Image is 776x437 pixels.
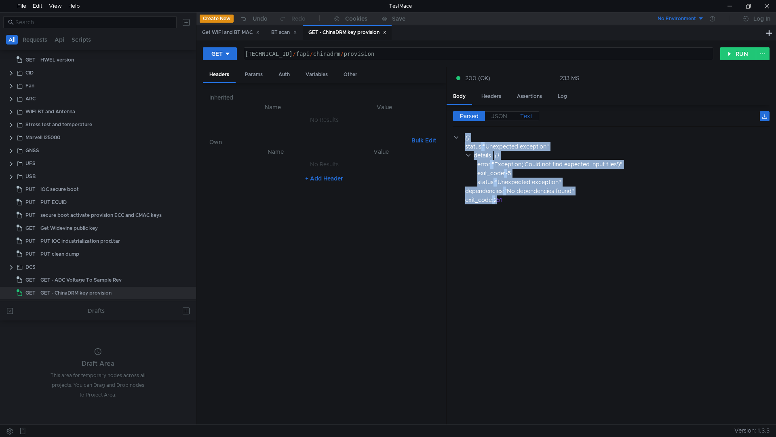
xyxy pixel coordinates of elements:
[238,67,269,82] div: Params
[40,222,98,234] div: Get Widevine public key
[25,144,39,157] div: GNSS
[203,67,236,83] div: Headers
[202,28,260,37] div: Get WIFI and BT MAC
[310,116,339,123] nz-embed-empty: No Results
[510,89,548,104] div: Assertions
[299,67,334,82] div: Variables
[40,287,112,299] div: GET - ChinaDRM key provision
[25,287,36,299] span: GET
[551,89,574,104] div: Log
[209,137,408,147] h6: Own
[520,112,532,120] span: Text
[465,187,503,195] div: dependencies
[465,74,490,83] span: 200 (OK)
[25,157,36,170] div: UFS
[15,18,172,27] input: Search...
[345,14,367,23] div: Cookies
[25,261,36,273] div: DCS
[477,160,490,169] div: error
[25,80,34,92] div: Fan
[52,35,67,45] button: Api
[271,28,297,37] div: BT scan
[465,195,770,204] div: :
[560,74,580,82] div: 233 MS
[408,136,439,145] button: Bulk Edit
[25,106,75,118] div: WIFI BT and Antenna
[477,178,493,187] div: status
[329,147,433,157] th: Value
[465,195,492,204] div: exit_code
[20,35,50,45] button: Requests
[25,93,36,105] div: ARC
[216,102,330,112] th: Name
[734,425,770,437] span: Version: 1.3.3
[222,147,329,157] th: Name
[6,35,18,45] button: All
[447,89,472,105] div: Body
[88,306,105,316] div: Drafts
[234,13,273,25] button: Undo
[753,14,770,23] div: Log In
[492,160,759,169] div: "Exception('Could not find expected input files')"
[477,169,770,178] div: :
[40,274,122,286] div: GET - ADC Voltage To Sample Rev
[475,89,508,104] div: Headers
[477,169,504,178] div: exit_code
[40,248,79,260] div: PUT clean dump
[495,178,759,187] div: "Unexpected exception"
[477,178,770,187] div: :
[200,15,234,23] button: Create New
[25,248,36,260] span: PUT
[483,142,759,151] div: "Unexpected exception"
[491,112,507,120] span: JSON
[392,16,405,21] div: Save
[504,187,759,195] div: "No dependencies found"
[473,151,491,160] div: details
[465,142,770,151] div: :
[493,195,759,204] div: 251
[308,28,387,37] div: GET - ChinaDRM key provision
[25,274,36,286] span: GET
[477,160,770,169] div: :
[203,47,237,60] button: GET
[720,47,756,60] button: RUN
[209,93,439,102] h6: Inherited
[40,209,162,221] div: secure boot activate provision ECC and CMAC keys
[310,161,339,168] nz-embed-empty: No Results
[25,119,92,131] div: Stress test and temperature
[25,67,34,79] div: CID
[25,170,36,182] div: USB
[25,132,60,144] div: Marvell I25000
[648,12,704,25] button: No Environment
[273,13,311,25] button: Redo
[25,209,36,221] span: PUT
[211,49,223,58] div: GET
[494,151,759,160] div: {}
[25,183,36,195] span: PUT
[465,142,481,151] div: status
[40,183,79,195] div: IOC secure boot
[40,196,67,208] div: PUT ECUID
[465,187,770,195] div: :
[337,67,364,82] div: Other
[272,67,296,82] div: Auth
[25,54,36,66] span: GET
[464,133,758,142] div: {}
[658,15,696,23] div: No Environment
[40,235,120,247] div: PUT IOC industrialization prod.tar
[460,112,479,120] span: Parsed
[253,14,268,23] div: Undo
[506,169,759,178] div: -5
[329,102,439,112] th: Value
[25,222,36,234] span: GET
[291,14,306,23] div: Redo
[302,174,346,183] button: + Add Header
[69,35,93,45] button: Scripts
[25,196,36,208] span: PUT
[25,235,36,247] span: PUT
[40,54,74,66] div: HWEL version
